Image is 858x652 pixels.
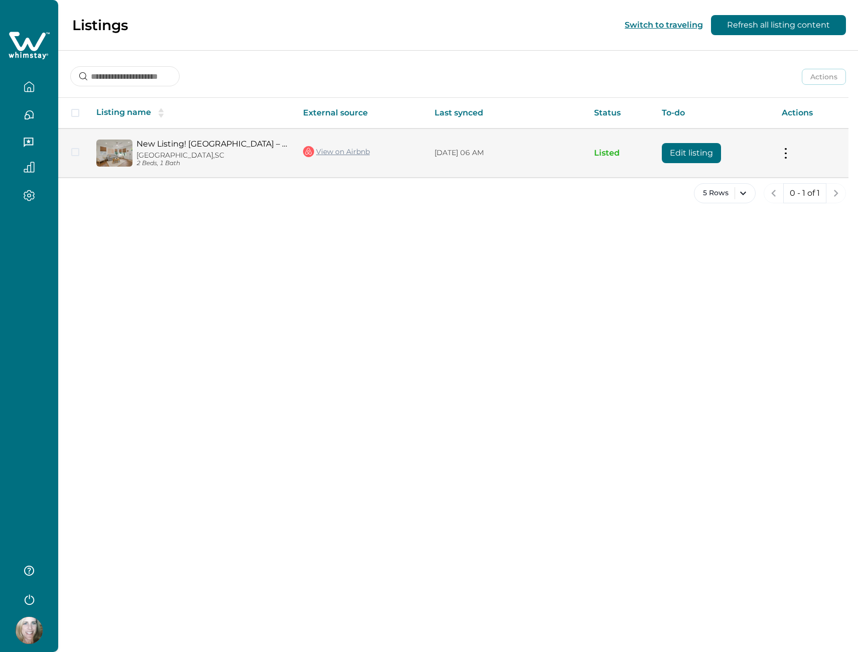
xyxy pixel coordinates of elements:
th: Last synced [426,98,586,128]
p: [GEOGRAPHIC_DATA], SC [136,151,287,160]
button: Refresh all listing content [711,15,846,35]
a: View on Airbnb [303,145,370,158]
button: next page [826,183,846,203]
button: 0 - 1 of 1 [783,183,826,203]
th: Status [586,98,654,128]
p: Listings [72,17,128,34]
th: External source [295,98,426,128]
button: Switch to traveling [625,20,703,30]
th: Actions [774,98,848,128]
button: 5 Rows [694,183,756,203]
p: [DATE] 06 AM [435,148,578,158]
th: To-do [654,98,773,128]
img: Whimstay Host [16,617,43,644]
button: Edit listing [662,143,721,163]
th: Listing name [88,98,295,128]
p: 0 - 1 of 1 [790,188,820,198]
button: previous page [764,183,784,203]
p: 2 Beds, 1 Bath [136,160,287,167]
p: Listed [594,148,646,158]
button: sorting [151,108,171,118]
button: Actions [802,69,846,85]
a: New Listing! [GEOGRAPHIC_DATA] – Cozy Bungalow [136,139,287,149]
img: propertyImage_New Listing! Pinky's Palace – Cozy Bungalow [96,140,132,167]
